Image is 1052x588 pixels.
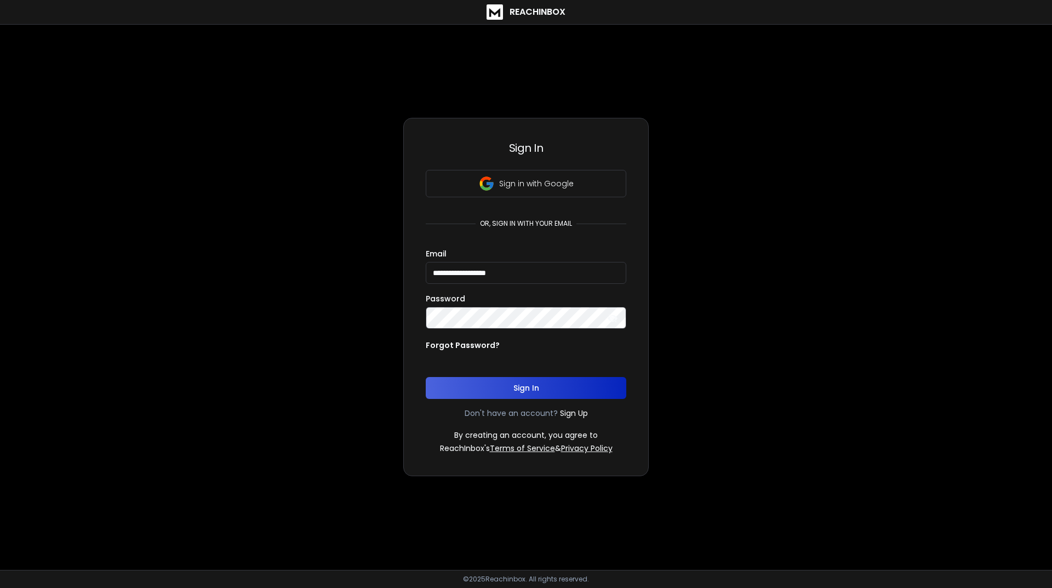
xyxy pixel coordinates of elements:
[426,170,626,197] button: Sign in with Google
[561,443,613,454] a: Privacy Policy
[476,219,576,228] p: or, sign in with your email
[510,5,565,19] h1: ReachInbox
[426,250,447,258] label: Email
[487,4,503,20] img: logo
[426,340,500,351] p: Forgot Password?
[454,430,598,441] p: By creating an account, you agree to
[487,4,565,20] a: ReachInbox
[440,443,613,454] p: ReachInbox's &
[560,408,588,419] a: Sign Up
[426,377,626,399] button: Sign In
[426,295,465,302] label: Password
[426,140,626,156] h3: Sign In
[465,408,558,419] p: Don't have an account?
[463,575,589,584] p: © 2025 Reachinbox. All rights reserved.
[499,178,574,189] p: Sign in with Google
[490,443,555,454] a: Terms of Service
